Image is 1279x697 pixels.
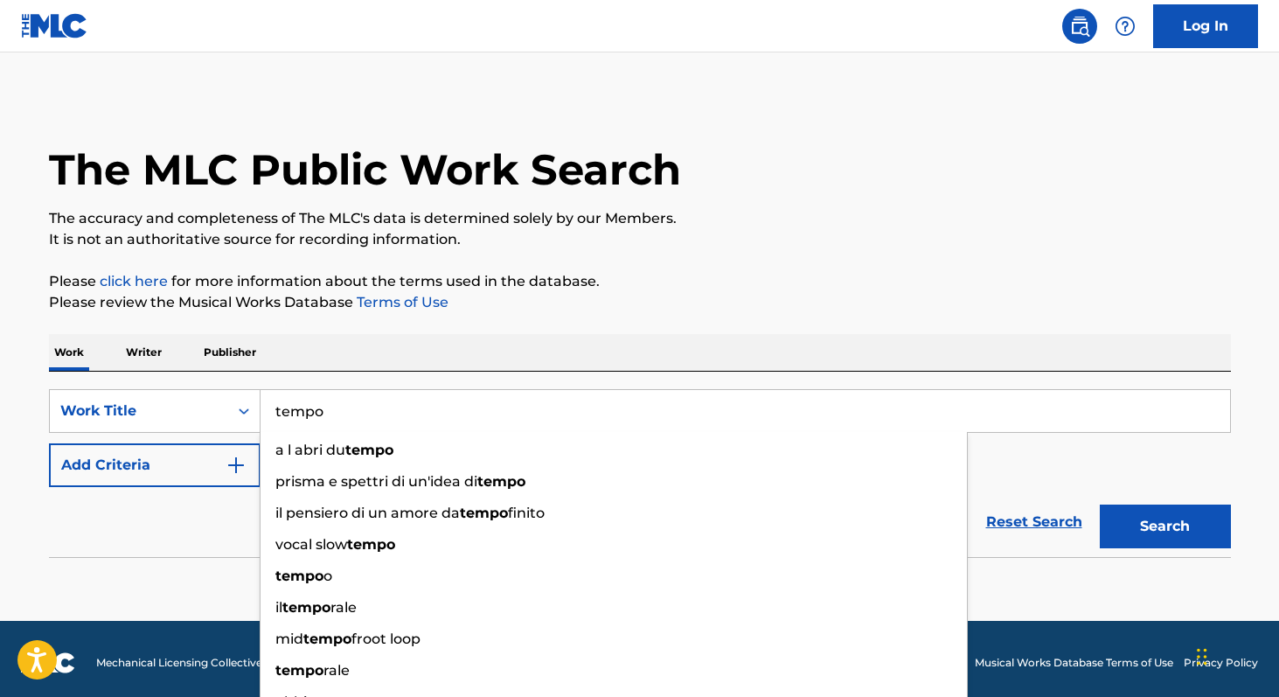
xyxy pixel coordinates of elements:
span: froot loop [351,631,421,647]
img: 9d2ae6d4665cec9f34b9.svg [226,455,247,476]
strong: tempo [282,599,330,616]
a: click here [100,273,168,289]
a: Musical Works Database Terms of Use [975,655,1173,671]
span: Mechanical Licensing Collective © 2025 [96,655,299,671]
span: a l abri du [275,442,345,458]
span: finito [508,505,545,521]
button: Add Criteria [49,443,261,487]
p: Please review the Musical Works Database [49,292,1231,313]
p: The accuracy and completeness of The MLC's data is determined solely by our Members. [49,208,1231,229]
strong: tempo [347,536,395,553]
span: prisma e spettri di un'idea di [275,473,477,490]
p: Publisher [198,334,261,371]
iframe: Chat Widget [1192,613,1279,697]
p: Writer [121,334,167,371]
div: Widget de chat [1192,613,1279,697]
img: search [1069,16,1090,37]
a: Privacy Policy [1184,655,1258,671]
h1: The MLC Public Work Search [49,143,681,196]
a: Reset Search [977,503,1091,541]
a: Terms of Use [353,294,448,310]
a: Log In [1153,4,1258,48]
div: Help [1108,9,1143,44]
strong: tempo [460,505,508,521]
img: MLC Logo [21,13,88,38]
span: il [275,599,282,616]
span: rale [330,599,357,616]
span: rale [323,662,350,679]
p: It is not an authoritative source for recording information. [49,229,1231,250]
span: vocal slow [275,536,347,553]
img: help [1115,16,1136,37]
strong: tempo [345,442,393,458]
button: Search [1100,505,1231,548]
span: mid [275,631,303,647]
span: il pensiero di un amore da [275,505,460,521]
form: Search Form [49,389,1231,557]
div: Work Title [60,401,218,422]
strong: tempo [275,568,323,584]
a: Public Search [1062,9,1097,44]
p: Please for more information about the terms used in the database. [49,271,1231,292]
p: Work [49,334,89,371]
strong: tempo [303,631,351,647]
strong: tempo [477,473,525,490]
span: o [323,568,332,584]
div: Arrastar [1197,631,1207,683]
strong: tempo [275,662,323,679]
